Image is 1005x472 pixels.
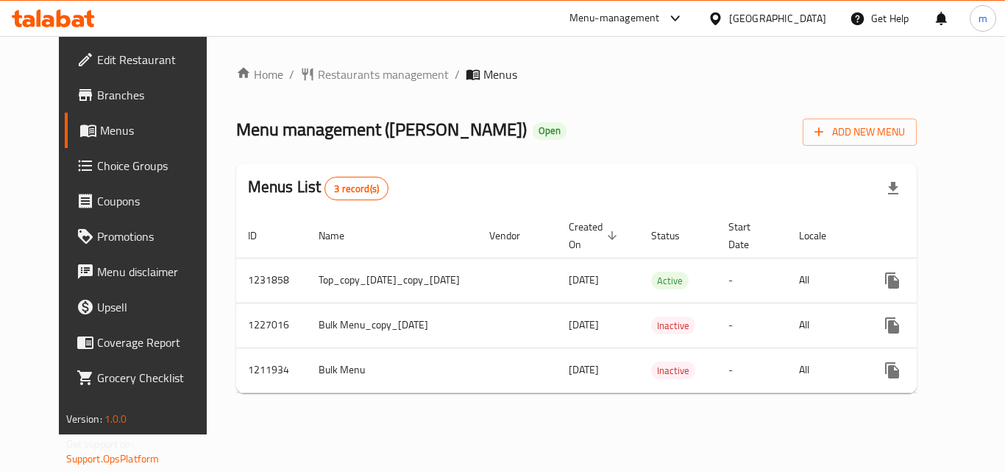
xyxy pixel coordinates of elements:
[324,177,388,200] div: Total records count
[651,272,689,289] span: Active
[97,228,215,245] span: Promotions
[910,308,945,343] button: Change Status
[979,10,987,27] span: m
[236,113,527,146] span: Menu management ( [PERSON_NAME] )
[65,148,227,183] a: Choice Groups
[729,10,826,27] div: [GEOGRAPHIC_DATA]
[65,254,227,289] a: Menu disclaimer
[651,317,695,334] div: Inactive
[787,303,863,348] td: All
[97,86,215,104] span: Branches
[307,348,477,392] td: Bulk Menu
[814,123,905,141] span: Add New Menu
[533,122,567,140] div: Open
[97,51,215,68] span: Edit Restaurant
[248,227,276,244] span: ID
[236,66,283,83] a: Home
[876,171,911,206] div: Export file
[300,66,449,83] a: Restaurants management
[248,176,388,200] h2: Menus List
[319,227,363,244] span: Name
[65,219,227,254] a: Promotions
[97,157,215,175] span: Choice Groups
[910,263,945,298] button: Change Status
[483,66,517,83] span: Menus
[651,362,695,379] span: Inactive
[325,182,388,196] span: 3 record(s)
[236,303,307,348] td: 1227016
[875,263,910,298] button: more
[717,303,787,348] td: -
[651,227,699,244] span: Status
[65,77,227,113] a: Branches
[787,258,863,303] td: All
[533,124,567,137] span: Open
[787,348,863,392] td: All
[307,303,477,348] td: Bulk Menu_copy_[DATE]
[799,227,845,244] span: Locale
[717,258,787,303] td: -
[489,227,539,244] span: Vendor
[569,360,599,379] span: [DATE]
[65,360,227,395] a: Grocery Checklist
[66,409,102,429] span: Version:
[65,289,227,325] a: Upsell
[875,308,910,343] button: more
[236,258,307,303] td: 1231858
[569,218,622,253] span: Created On
[569,270,599,289] span: [DATE]
[318,66,449,83] span: Restaurants management
[65,113,227,148] a: Menus
[728,218,770,253] span: Start Date
[455,66,460,83] li: /
[307,258,477,303] td: Top_copy_[DATE]_copy_[DATE]
[97,334,215,351] span: Coverage Report
[651,362,695,379] div: Inactive
[66,449,160,468] a: Support.OpsPlatform
[97,192,215,210] span: Coupons
[569,10,660,27] div: Menu-management
[289,66,294,83] li: /
[910,353,945,388] button: Change Status
[97,298,215,316] span: Upsell
[104,409,127,429] span: 1.0.0
[65,183,227,219] a: Coupons
[65,325,227,360] a: Coverage Report
[875,353,910,388] button: more
[236,66,917,83] nav: breadcrumb
[236,348,307,392] td: 1211934
[97,263,215,281] span: Menu disclaimer
[65,42,227,77] a: Edit Restaurant
[803,119,917,146] button: Add New Menu
[569,315,599,334] span: [DATE]
[66,434,134,454] span: Get support on:
[651,317,695,334] span: Inactive
[100,121,215,139] span: Menus
[717,348,787,392] td: -
[97,369,215,387] span: Grocery Checklist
